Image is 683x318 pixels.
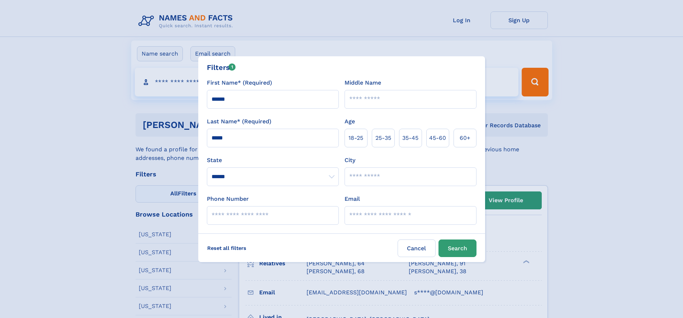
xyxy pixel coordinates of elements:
[207,156,339,165] label: State
[345,156,355,165] label: City
[207,62,236,73] div: Filters
[348,134,363,142] span: 18‑25
[207,117,271,126] label: Last Name* (Required)
[345,117,355,126] label: Age
[207,195,249,203] label: Phone Number
[207,79,272,87] label: First Name* (Required)
[460,134,470,142] span: 60+
[402,134,418,142] span: 35‑45
[203,239,251,257] label: Reset all filters
[345,195,360,203] label: Email
[398,239,436,257] label: Cancel
[438,239,476,257] button: Search
[375,134,391,142] span: 25‑35
[345,79,381,87] label: Middle Name
[429,134,446,142] span: 45‑60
